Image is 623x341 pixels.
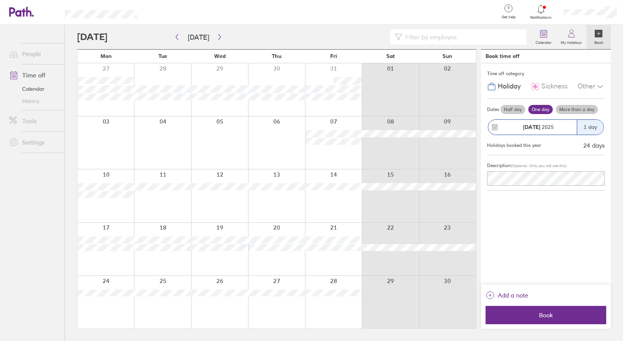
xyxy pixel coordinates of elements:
div: Book time off [486,53,520,59]
span: Dates [487,107,499,112]
a: Calendar [3,83,65,95]
a: People [3,46,65,61]
div: 24 days [583,142,605,149]
span: Mon [100,53,112,59]
span: (Optional. Only you will see this) [511,163,567,168]
a: Calendar [531,25,556,49]
a: Notifications [529,4,554,20]
a: My holidays [556,25,586,49]
button: Add a note [486,289,528,301]
a: Book [586,25,611,49]
label: My holidays [556,38,586,45]
span: Holiday [498,82,521,90]
div: Other [578,79,605,94]
a: Time off [3,68,65,83]
a: Tools [3,113,65,129]
div: 1 day [577,120,604,135]
label: One day [528,105,553,114]
button: [DATE] 20251 day [487,116,605,139]
a: Settings [3,135,65,150]
label: Book [590,38,608,45]
strong: [DATE] [523,124,540,130]
input: Filter by employee [402,30,522,44]
span: Sun [442,53,452,59]
button: Book [486,306,606,324]
span: Sat [386,53,395,59]
span: Notifications [529,15,554,20]
label: More than a day [556,105,598,114]
span: Add a note [498,289,528,301]
span: Wed [214,53,226,59]
div: Holidays booked this year [487,143,541,148]
span: Book [491,312,601,318]
label: Calendar [531,38,556,45]
span: Tue [158,53,167,59]
span: Description [487,162,511,168]
label: Half day [500,105,525,114]
button: [DATE] [182,31,215,43]
div: Time off category [487,68,605,79]
span: Fri [330,53,337,59]
span: Get help [496,15,521,19]
a: History [3,95,65,107]
span: 2025 [523,124,554,130]
span: Sickness [541,82,568,90]
span: Thu [272,53,281,59]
